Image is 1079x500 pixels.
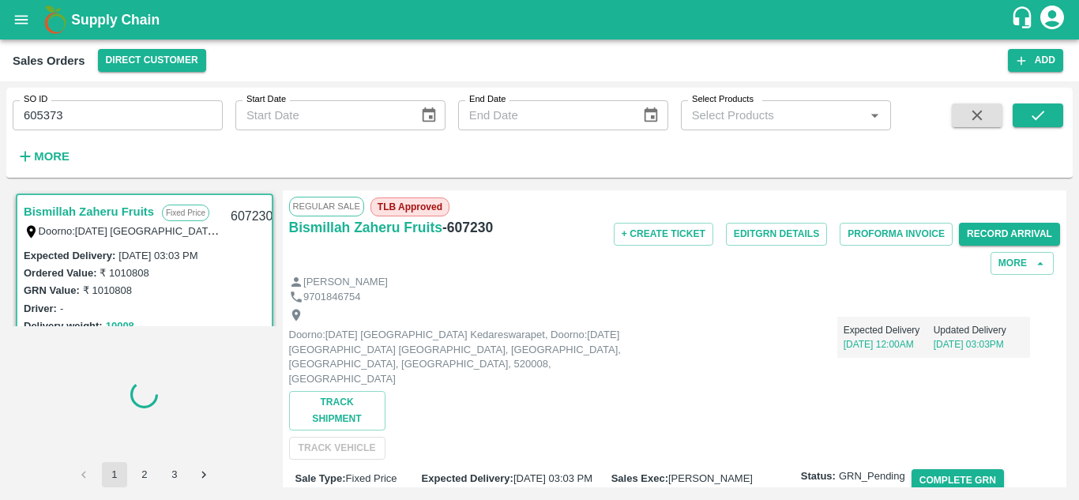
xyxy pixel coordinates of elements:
span: Regular Sale [289,197,364,216]
a: Bismillah Zaheru Fruits [24,201,154,222]
button: More [991,252,1054,275]
label: GRN Value: [24,284,80,296]
span: Fixed Price [346,472,397,484]
input: End Date [458,100,630,130]
button: page 1 [102,462,127,487]
button: Go to page 3 [162,462,187,487]
button: Choose date [414,100,444,130]
label: Delivery weight: [24,320,103,332]
label: Status: [801,469,836,484]
div: Sales Orders [13,51,85,71]
button: More [13,143,73,170]
span: [DATE] 03:03 PM [513,472,592,484]
a: Supply Chain [71,9,1010,31]
input: Enter SO ID [13,100,223,130]
button: Complete GRN [912,469,1004,492]
label: Start Date [246,93,286,106]
button: Track Shipment [289,391,385,430]
p: Expected Delivery [844,323,934,337]
input: Start Date [235,100,408,130]
label: ₹ 1010808 [100,267,149,279]
button: EditGRN Details [726,223,827,246]
p: Updated Delivery [934,323,1024,337]
button: open drawer [3,2,39,38]
label: ₹ 1010808 [83,284,132,296]
div: account of current user [1038,3,1066,36]
a: Bismillah Zaheru Fruits [289,216,442,239]
span: GRN_Pending [839,469,905,484]
button: + Create Ticket [614,223,713,246]
button: Add [1008,49,1063,72]
div: 607230 [221,198,282,235]
label: Doorno:[DATE] [GEOGRAPHIC_DATA] Kedareswarapet, Doorno:[DATE] [GEOGRAPHIC_DATA] [GEOGRAPHIC_DATA]... [39,224,1079,237]
span: TLB Approved [370,197,449,216]
nav: pagination navigation [70,462,220,487]
label: SO ID [24,93,47,106]
label: Driver: [24,303,57,314]
button: Proforma Invoice [840,223,953,246]
button: Record Arrival [959,223,1060,246]
p: Fixed Price [162,205,209,221]
label: Select Products [692,93,754,106]
label: Expected Delivery : [422,472,513,484]
p: Doorno:[DATE] [GEOGRAPHIC_DATA] Kedareswarapet, Doorno:[DATE] [GEOGRAPHIC_DATA] [GEOGRAPHIC_DATA]... [289,328,645,386]
label: - [60,303,63,314]
label: Sales Exec : [611,472,668,484]
h6: - 607230 [442,216,493,239]
label: Expected Delivery : [24,250,115,261]
p: [PERSON_NAME] [303,275,388,290]
b: Supply Chain [71,12,160,28]
label: [DATE] 03:03 PM [118,250,197,261]
button: Choose date [636,100,666,130]
button: Go to next page [192,462,217,487]
strong: More [34,150,70,163]
input: Select Products [686,105,860,126]
label: End Date [469,93,506,106]
button: Go to page 2 [132,462,157,487]
button: Select DC [98,49,206,72]
p: [DATE] 12:00AM [844,337,934,352]
img: logo [39,4,71,36]
p: [DATE] 03:03PM [934,337,1024,352]
button: 10008 [106,318,134,336]
p: 9701846754 [303,290,360,305]
label: Ordered Value: [24,267,96,279]
button: Open [864,105,885,126]
label: Sale Type : [295,472,346,484]
span: [PERSON_NAME] [668,472,753,484]
div: customer-support [1010,6,1038,34]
